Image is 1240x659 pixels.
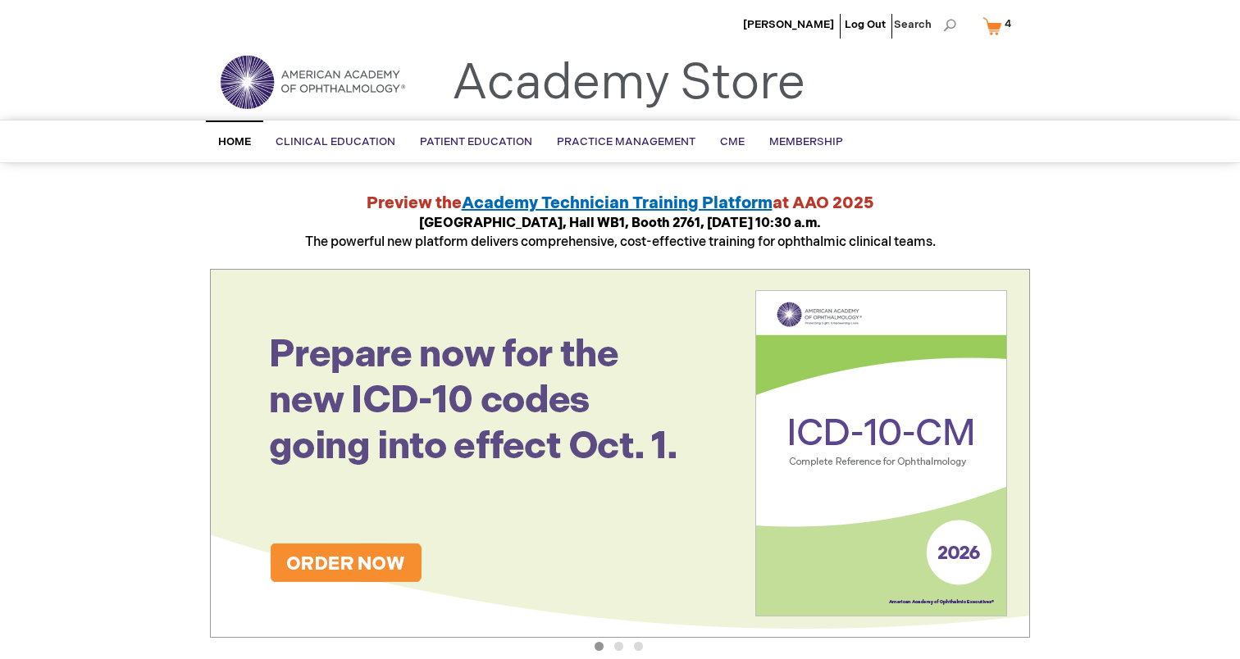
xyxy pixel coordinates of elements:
[367,193,874,213] strong: Preview the at AAO 2025
[614,642,623,651] button: 2 of 3
[419,216,821,231] strong: [GEOGRAPHIC_DATA], Hall WB1, Booth 2761, [DATE] 10:30 a.m.
[305,216,936,250] span: The powerful new platform delivers comprehensive, cost-effective training for ophthalmic clinical...
[218,135,251,148] span: Home
[462,193,773,213] a: Academy Technician Training Platform
[894,8,956,41] span: Search
[420,135,532,148] span: Patient Education
[557,135,695,148] span: Practice Management
[634,642,643,651] button: 3 of 3
[595,642,604,651] button: 1 of 3
[276,135,395,148] span: Clinical Education
[452,54,805,113] a: Academy Store
[769,135,843,148] span: Membership
[845,18,886,31] a: Log Out
[1005,17,1011,30] span: 4
[743,18,834,31] a: [PERSON_NAME]
[979,11,1022,40] a: 4
[720,135,745,148] span: CME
